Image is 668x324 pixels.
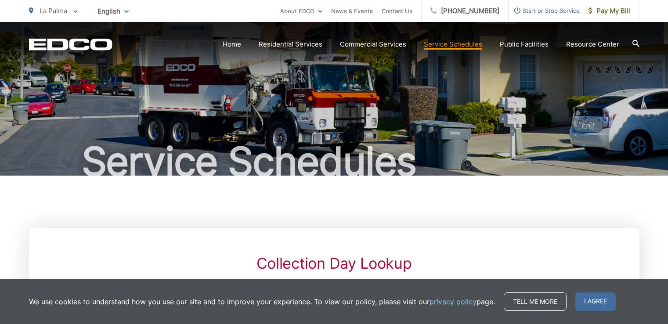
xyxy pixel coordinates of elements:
[29,296,495,307] p: We use cookies to understand how you use our site and to improve your experience. To view our pol...
[259,39,322,50] a: Residential Services
[91,4,135,19] span: English
[430,296,477,307] a: privacy policy
[157,255,511,272] h2: Collection Day Lookup
[504,292,567,311] a: Tell me more
[331,6,373,16] a: News & Events
[29,38,112,50] a: EDCD logo. Return to the homepage.
[575,292,616,311] span: I agree
[29,140,639,184] h1: Service Schedules
[424,39,482,50] a: Service Schedules
[40,7,67,15] span: La Palma
[223,39,241,50] a: Home
[382,6,412,16] a: Contact Us
[500,39,549,50] a: Public Facilities
[340,39,406,50] a: Commercial Services
[280,6,322,16] a: About EDCO
[589,6,630,16] span: Pay My Bill
[566,39,619,50] a: Resource Center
